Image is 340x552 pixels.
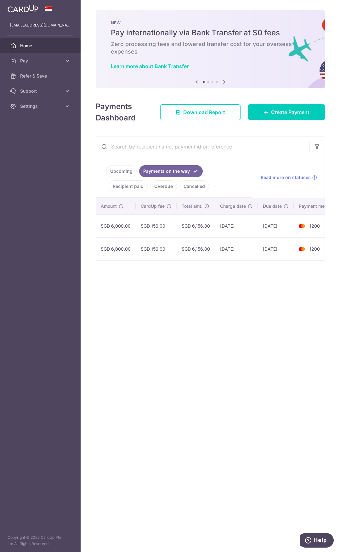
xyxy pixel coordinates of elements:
span: Pay [20,58,62,64]
td: SGD 6,000.00 [96,214,136,237]
td: SGD 156.00 [136,237,177,260]
h5: Pay internationally via Bank Transfer at $0 fees [111,28,310,38]
img: Bank transfer banner [96,10,325,88]
span: Download Report [183,108,225,116]
span: Charge date [220,203,246,209]
p: [EMAIL_ADDRESS][DOMAIN_NAME] [10,22,71,28]
img: Bank Card [296,222,308,230]
a: Payments on the way [139,165,203,177]
span: Read more on statuses [261,174,311,181]
span: Refer & Save [20,73,62,79]
span: Amount [101,203,117,209]
h4: Payments Dashboard [96,101,149,124]
span: 1200 [309,246,320,252]
td: [DATE] [258,237,294,260]
a: Learn more about Bank Transfer [111,63,189,69]
img: Bank Card [296,245,308,253]
p: NEW [111,20,310,25]
a: Recipient paid [109,180,148,192]
iframe: Opens a widget where you can find more information [300,533,334,549]
a: Overdue [150,180,177,192]
a: Create Payment [248,104,325,120]
a: Cancelled [179,180,209,192]
span: Due date [263,203,282,209]
td: [DATE] [215,214,258,237]
td: [DATE] [215,237,258,260]
td: SGD 6,156.00 [177,214,215,237]
td: [DATE] [258,214,294,237]
input: Search by recipient name, payment id or reference [96,137,309,157]
td: SGD 6,156.00 [177,237,215,260]
span: 1200 [309,223,320,229]
td: SGD 6,000.00 [96,237,136,260]
a: Read more on statuses [261,174,317,181]
a: Upcoming [106,165,137,177]
span: Total amt. [182,203,202,209]
h6: Zero processing fees and lowered transfer cost for your overseas expenses [111,40,310,55]
a: Download Report [160,104,241,120]
span: Settings [20,103,62,109]
img: CardUp [8,5,38,13]
span: Create Payment [271,108,309,116]
td: SGD 156.00 [136,214,177,237]
span: Home [20,43,62,49]
span: CardUp fee [141,203,165,209]
span: Support [20,88,62,94]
